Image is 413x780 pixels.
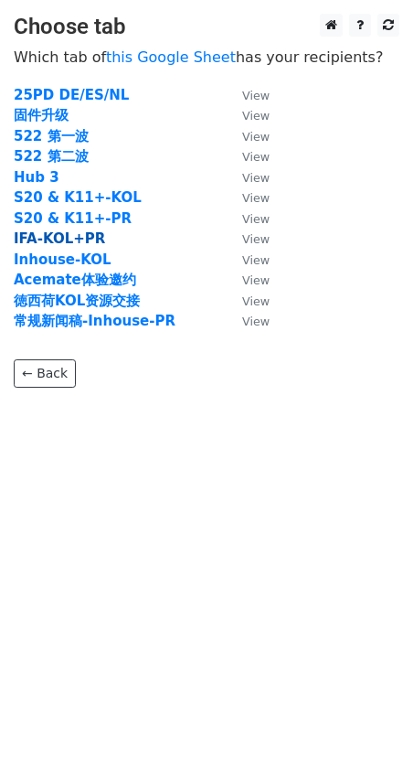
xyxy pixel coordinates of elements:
[224,128,270,144] a: View
[14,272,136,288] a: Acemate体验邀约
[224,148,270,165] a: View
[224,272,270,288] a: View
[14,107,69,123] a: 固件升级
[242,212,270,226] small: View
[242,232,270,246] small: View
[14,293,140,309] a: 徳西荷KOL资源交接
[242,150,270,164] small: View
[14,14,399,40] h3: Choose tab
[242,191,270,205] small: View
[224,169,270,186] a: View
[242,253,270,267] small: View
[14,251,111,268] a: Inhouse-KOL
[242,130,270,144] small: View
[14,87,129,103] a: 25PD DE/ES/NL
[224,189,270,206] a: View
[14,189,142,206] a: S20 & K11+-KOL
[242,171,270,185] small: View
[224,313,270,329] a: View
[14,48,399,67] p: Which tab of has your recipients?
[14,313,175,329] a: 常规新闻稿-Inhouse-PR
[224,230,270,247] a: View
[14,230,105,247] a: IFA-KOL+PR
[242,109,270,123] small: View
[224,251,270,268] a: View
[242,273,270,287] small: View
[242,315,270,328] small: View
[14,359,76,388] a: ← Back
[224,107,270,123] a: View
[224,87,270,103] a: View
[224,293,270,309] a: View
[14,128,89,144] a: 522 第一波
[224,210,270,227] a: View
[14,148,89,165] a: 522 第二波
[242,89,270,102] small: View
[14,169,59,186] a: Hub 3
[242,294,270,308] small: View
[106,48,236,66] a: this Google Sheet
[14,210,132,227] a: S20 & K11+-PR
